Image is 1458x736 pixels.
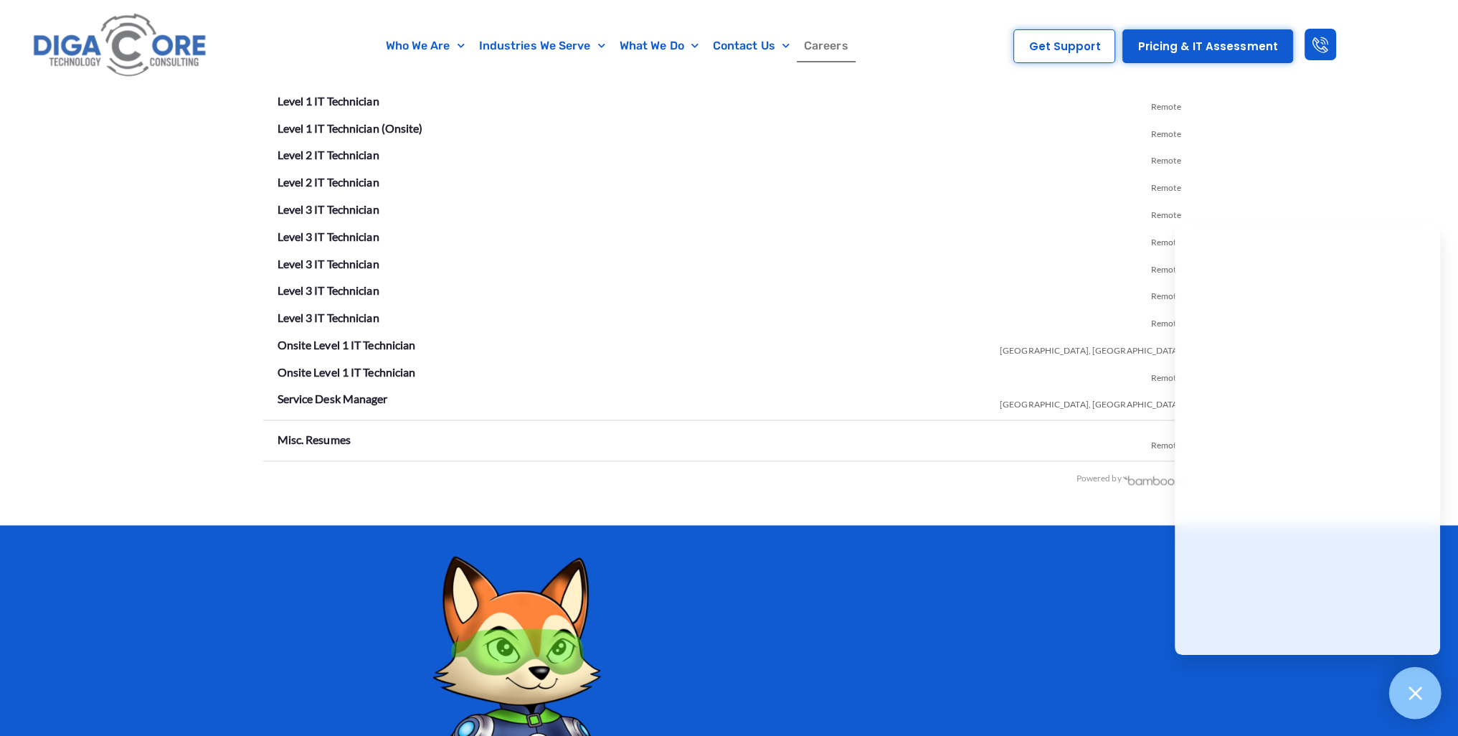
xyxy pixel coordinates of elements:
a: Level 3 IT Technician [278,230,379,243]
a: Misc. Resumes [278,433,351,446]
span: Remote [1151,307,1181,334]
span: Remote [1151,253,1181,280]
span: Remote [1151,90,1181,118]
a: Onsite Level 1 IT Technician [278,365,416,379]
a: Level 3 IT Technician [278,283,379,297]
span: Remote [1151,226,1181,253]
a: Get Support [1013,29,1115,63]
a: Level 1 IT Technician [278,94,379,108]
span: [GEOGRAPHIC_DATA], [GEOGRAPHIC_DATA] [1000,334,1181,362]
div: Powered by [263,468,1189,489]
a: Level 3 IT Technician [278,311,379,324]
span: Pricing & IT Assessment [1137,41,1277,52]
span: Get Support [1028,41,1100,52]
span: [GEOGRAPHIC_DATA], [GEOGRAPHIC_DATA] [1000,388,1181,415]
a: Level 3 IT Technician [278,257,379,270]
a: Pricing & IT Assessment [1122,29,1292,63]
span: Remote [1151,199,1181,226]
iframe: Chatgenie Messenger [1175,225,1440,655]
a: Industries We Serve [472,29,612,62]
img: Digacore logo 1 [29,7,212,85]
a: Who We Are [379,29,472,62]
a: Level 2 IT Technician [278,175,379,189]
span: Remote [1151,144,1181,171]
nav: Menu [285,29,949,62]
span: Remote [1151,362,1181,389]
a: What We Do [612,29,706,62]
span: Remote [1151,171,1181,199]
a: Level 3 IT Technician [278,202,379,216]
img: BambooHR - HR software [1122,473,1189,485]
a: Onsite Level 1 IT Technician [278,338,416,352]
a: Careers [797,29,856,62]
a: Level 1 IT Technician (Onsite) [278,121,423,135]
a: Service Desk Manager [278,392,388,405]
span: Remote [1151,118,1181,145]
a: Level 2 IT Technician [278,148,379,161]
span: Remote [1151,429,1181,456]
span: Remote [1151,280,1181,307]
a: Contact Us [706,29,797,62]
